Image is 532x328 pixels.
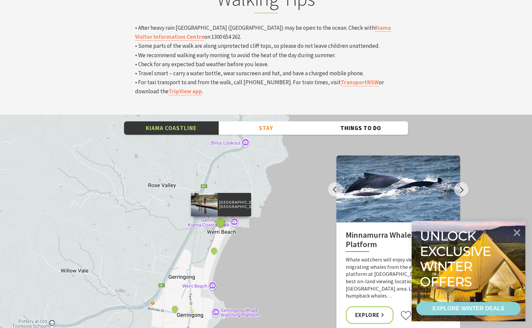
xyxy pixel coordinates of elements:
[219,121,313,135] button: Stay
[171,305,179,313] button: See detail about Gerringong Whale Watching Platform
[313,121,408,135] button: Things To Do
[169,88,202,95] a: TripView app
[346,256,451,300] p: Whale watchers will enjoy viewing the migrating whales from the elevated platform at [GEOGRAPHIC_...
[217,199,251,210] p: [GEOGRAPHIC_DATA], [GEOGRAPHIC_DATA]
[454,182,468,197] button: Next
[346,306,394,324] a: Explore
[328,182,342,197] button: Previous
[210,246,218,255] button: See detail about Werri Beach and Point, Gerringong
[135,23,397,96] p: • After heavy rain [GEOGRAPHIC_DATA] ([GEOGRAPHIC_DATA]) may be open to the ocean. Check with on ...
[420,228,494,289] div: Unlock exclusive winter offers
[124,121,219,135] button: Kiama Coastline
[214,216,226,228] button: See detail about Werri Lagoon, Gerringong
[416,302,521,315] a: EXPLORE WINTER DEALS
[400,311,412,321] button: Click to favourite Minnamurra Whale Watching Platform
[346,230,451,252] h2: Minnamurra Whale Watching Platform
[432,302,504,315] div: EXPLORE WINTER DEALS
[341,79,379,86] a: TransportNSW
